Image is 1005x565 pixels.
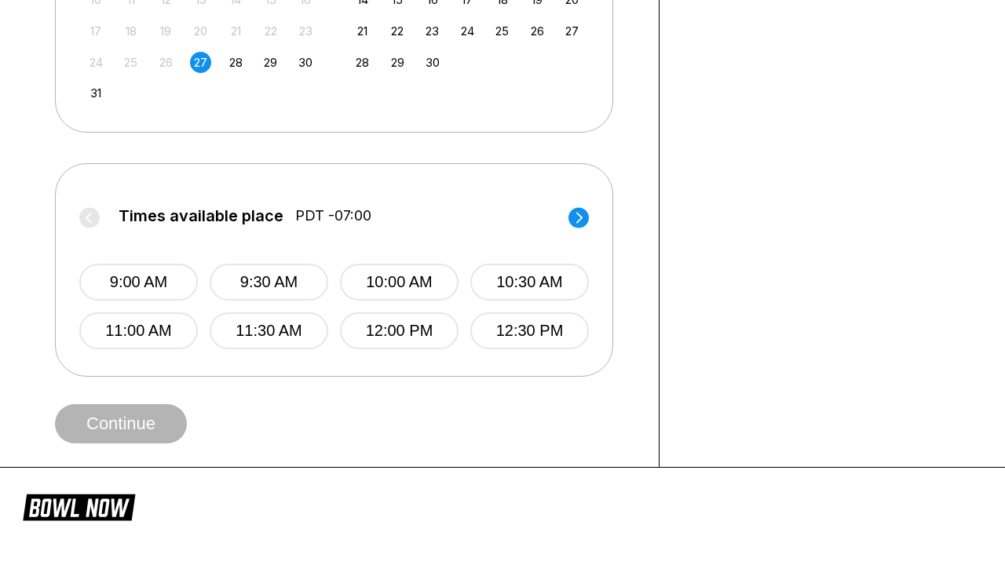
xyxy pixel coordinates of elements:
div: Choose Thursday, August 28th, 2025 [225,52,247,73]
div: Not available Sunday, August 24th, 2025 [86,52,107,73]
div: Not available Thursday, August 21st, 2025 [225,20,247,42]
div: Choose Tuesday, September 23rd, 2025 [422,20,443,42]
button: 9:30 AM [210,264,328,301]
div: Choose Thursday, September 25th, 2025 [492,20,513,42]
div: Choose Monday, September 22nd, 2025 [387,20,408,42]
span: PDT -07:00 [295,207,371,224]
button: 10:00 AM [340,264,459,301]
div: Not available Saturday, August 23rd, 2025 [295,20,316,42]
div: Not available Monday, August 25th, 2025 [120,52,141,73]
div: Not available Wednesday, August 20th, 2025 [190,20,211,42]
div: Choose Saturday, August 30th, 2025 [295,52,316,73]
button: 11:30 AM [210,312,328,349]
div: Choose Friday, August 29th, 2025 [260,52,281,73]
button: 11:00 AM [79,312,198,349]
span: Times available place [119,207,283,224]
div: Choose Tuesday, September 30th, 2025 [422,52,443,73]
div: Not available Friday, August 22nd, 2025 [260,20,281,42]
button: 9:00 AM [79,264,198,301]
div: Choose Sunday, September 28th, 2025 [352,52,373,73]
div: Not available Tuesday, August 26th, 2025 [155,52,177,73]
div: Not available Sunday, August 17th, 2025 [86,20,107,42]
button: 10:30 AM [470,264,589,301]
button: 12:00 PM [340,312,459,349]
div: Choose Wednesday, August 27th, 2025 [190,52,211,73]
div: Choose Wednesday, September 24th, 2025 [457,20,478,42]
button: 12:30 PM [470,312,589,349]
div: Not available Tuesday, August 19th, 2025 [155,20,177,42]
div: Not available Monday, August 18th, 2025 [120,20,141,42]
div: Choose Sunday, August 31st, 2025 [86,82,107,104]
div: Choose Monday, September 29th, 2025 [387,52,408,73]
div: Choose Friday, September 26th, 2025 [527,20,548,42]
div: Choose Sunday, September 21st, 2025 [352,20,373,42]
div: Choose Saturday, September 27th, 2025 [561,20,583,42]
